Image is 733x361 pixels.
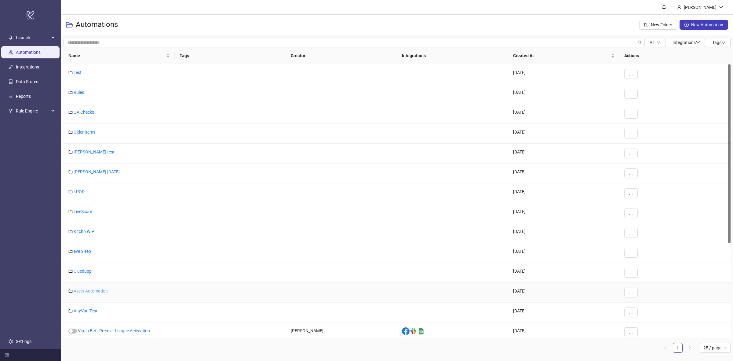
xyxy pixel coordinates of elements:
[629,151,633,156] span: ...
[673,343,683,353] li: 1
[74,308,97,313] a: AnyVan Test
[629,171,633,176] span: ...
[508,283,619,303] div: [DATE]
[74,130,95,134] a: Older Items
[629,91,633,96] span: ...
[508,47,619,64] th: Created At
[16,105,49,117] span: Rule Engine
[508,144,619,164] div: [DATE]
[685,343,695,353] button: right
[286,322,397,342] div: [PERSON_NAME]
[624,89,638,99] button: ...
[508,322,619,342] div: [DATE]
[68,229,73,234] span: folder
[68,170,73,174] span: folder
[68,130,73,134] span: folder
[657,41,660,44] span: down
[74,70,82,75] a: Test
[629,211,633,215] span: ...
[624,327,638,337] button: ...
[700,343,731,353] div: Page Size
[68,309,73,313] span: folder
[677,5,681,9] span: user
[712,40,726,45] span: Tags
[68,249,73,253] span: folder
[624,268,638,278] button: ...
[9,35,13,40] span: rocket
[16,31,49,44] span: Launch
[624,308,638,317] button: ...
[650,40,654,45] span: All
[74,269,92,274] a: Cluedupp
[624,208,638,218] button: ...
[673,343,682,352] a: 1
[68,90,73,94] span: folder
[673,40,700,45] span: Integrations
[629,131,633,136] span: ...
[508,303,619,322] div: [DATE]
[508,84,619,104] div: [DATE]
[78,328,150,333] a: Virgin Bet - Premier League Activiation
[74,249,91,254] a: eve Sleep
[624,188,638,198] button: ...
[513,52,610,59] span: Created At
[639,20,677,30] button: New Folder
[397,47,508,64] th: Integrations
[286,47,397,64] th: Creator
[68,52,165,59] span: Name
[508,64,619,84] div: [DATE]
[5,353,9,357] span: menu-fold
[74,229,94,234] a: Kitchn WIP
[638,40,642,45] span: search
[68,190,73,194] span: folder
[68,289,73,293] span: folder
[629,230,633,235] span: ...
[661,343,670,353] li: Previous Page
[64,47,175,64] th: Name
[645,38,665,47] button: Alldown
[74,110,94,115] a: QA Checks
[74,90,84,95] a: Rules
[624,248,638,258] button: ...
[16,64,39,69] a: Integrations
[68,269,73,273] span: folder
[661,343,670,353] button: left
[16,79,38,84] a: Data Stores
[68,150,73,154] span: folder
[684,23,689,27] span: plus-circle
[74,149,115,154] a: [PERSON_NAME] test
[681,4,719,11] div: [PERSON_NAME]
[508,104,619,124] div: [DATE]
[691,22,723,27] span: New Automation
[644,23,648,27] span: folder-add
[685,343,695,353] li: Next Page
[508,124,619,144] div: [DATE]
[719,5,723,9] span: down
[721,40,726,45] span: down
[76,20,118,30] h3: Automations
[508,164,619,183] div: [DATE]
[705,38,731,47] button: Tagsdown
[629,250,633,255] span: ...
[664,346,667,349] span: left
[629,191,633,196] span: ...
[662,5,666,9] span: bell
[624,288,638,297] button: ...
[624,168,638,178] button: ...
[74,189,85,194] a: LPOD
[74,289,108,293] a: Asset Automation
[629,310,633,315] span: ...
[624,109,638,119] button: ...
[68,110,73,114] span: folder
[624,149,638,158] button: ...
[508,183,619,203] div: [DATE]
[629,290,633,295] span: ...
[624,129,638,138] button: ...
[624,228,638,238] button: ...
[696,40,700,45] span: down
[688,346,692,349] span: right
[16,339,31,344] a: Settings
[629,270,633,275] span: ...
[619,47,731,64] th: Actions
[703,343,727,352] span: 25 / page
